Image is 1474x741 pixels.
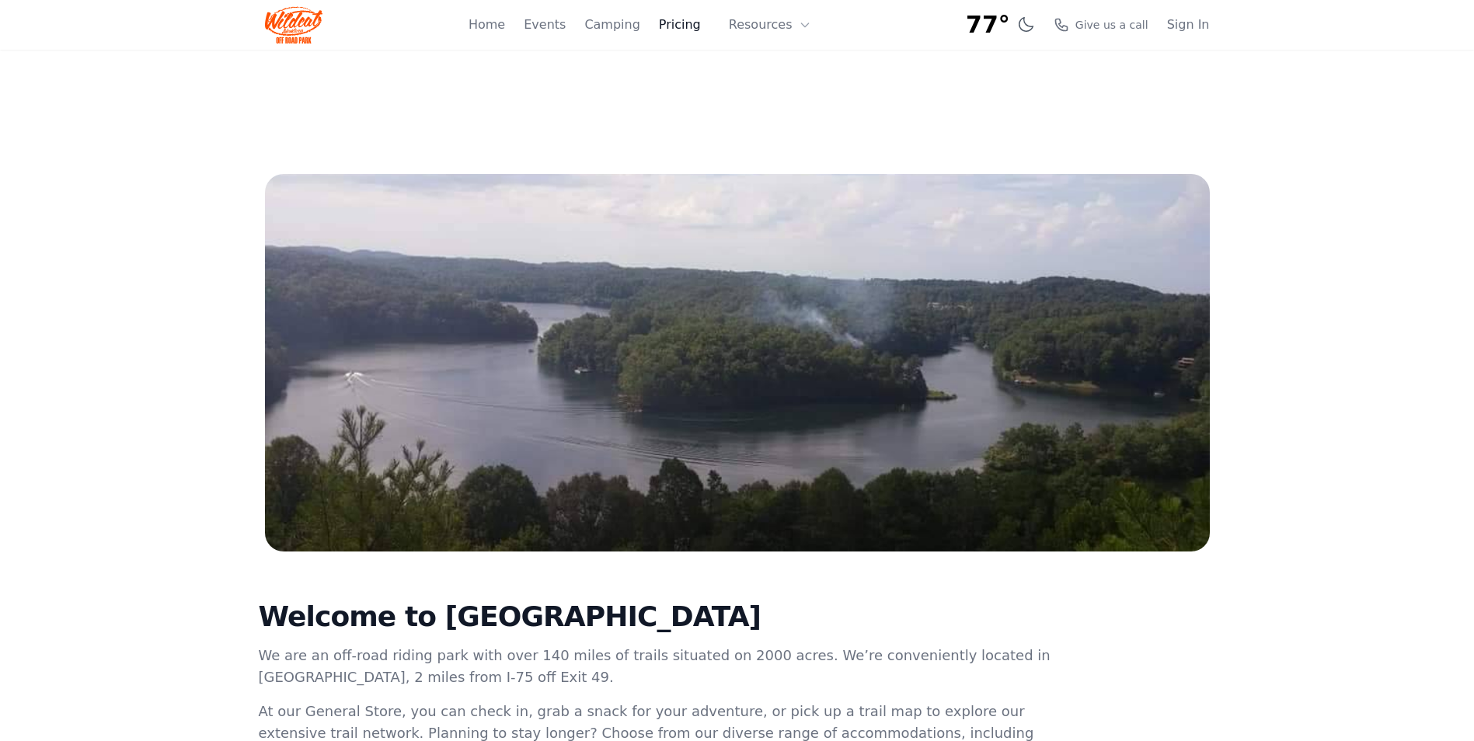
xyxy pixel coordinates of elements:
h2: Welcome to [GEOGRAPHIC_DATA] [259,601,1054,632]
button: Resources [720,9,821,40]
img: Wildcat Logo [265,6,323,43]
a: Give us a call [1054,17,1148,33]
p: We are an off-road riding park with over 140 miles of trails situated on 2000 acres. We’re conven... [259,645,1054,688]
a: Sign In [1167,16,1210,34]
a: Camping [584,16,639,34]
a: Home [469,16,505,34]
span: 77° [966,11,1010,39]
a: Pricing [659,16,701,34]
span: Give us a call [1075,17,1148,33]
a: Events [524,16,566,34]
